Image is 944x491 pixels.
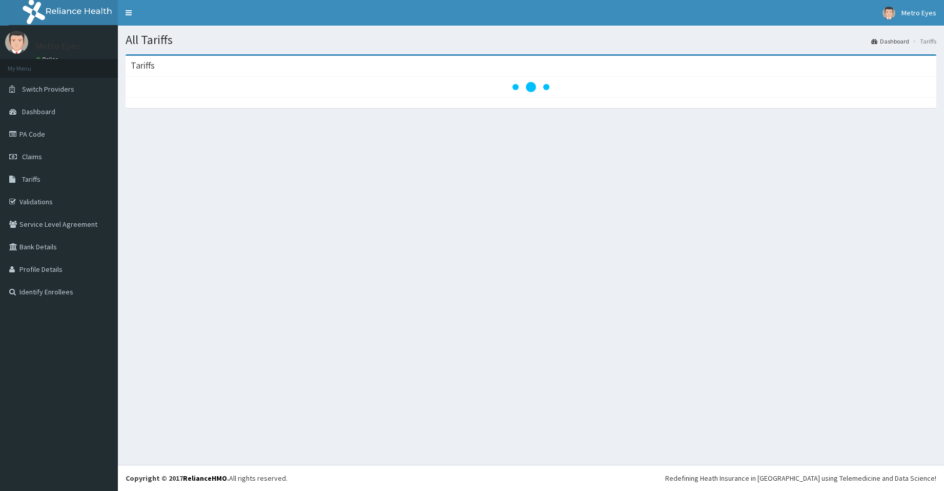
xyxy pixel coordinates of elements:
h1: All Tariffs [126,33,936,47]
span: Switch Providers [22,84,74,94]
h3: Tariffs [131,61,155,70]
footer: All rights reserved. [118,465,944,491]
p: Metro Eyes [36,41,80,51]
img: User Image [5,31,28,54]
span: Metro Eyes [901,8,936,17]
svg: audio-loading [510,67,551,108]
span: Dashboard [22,107,55,116]
img: User Image [883,7,895,19]
span: Tariffs [22,175,40,184]
li: Tariffs [910,37,936,46]
strong: Copyright © 2017 . [126,474,229,483]
a: RelianceHMO [183,474,227,483]
span: Claims [22,152,42,161]
div: Redefining Heath Insurance in [GEOGRAPHIC_DATA] using Telemedicine and Data Science! [665,473,936,483]
a: Dashboard [871,37,909,46]
a: Online [36,56,60,63]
